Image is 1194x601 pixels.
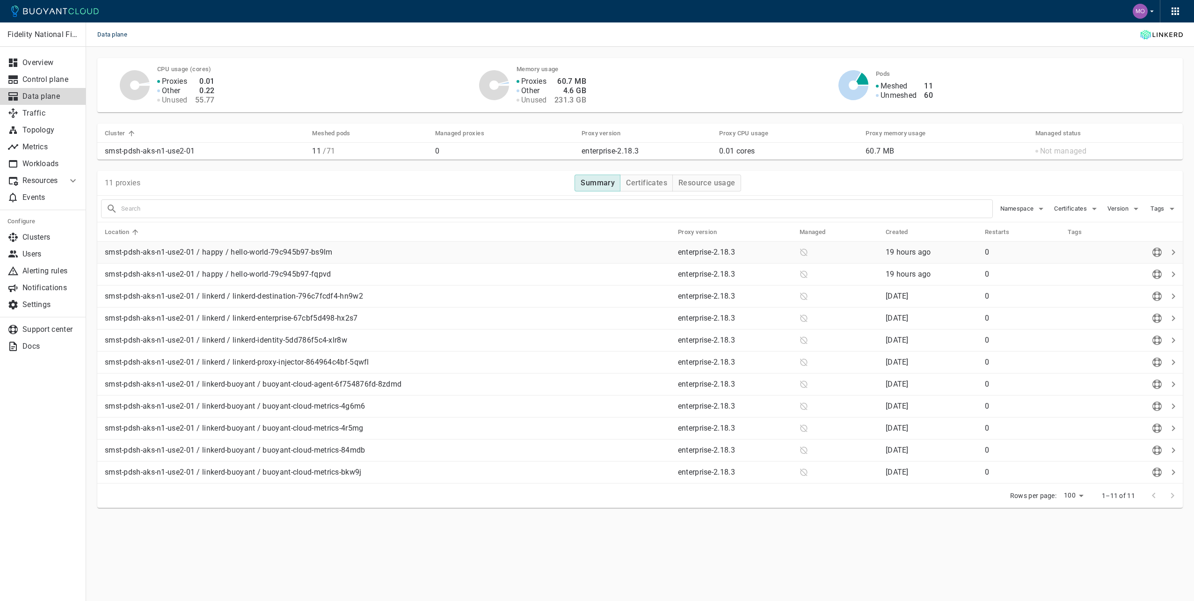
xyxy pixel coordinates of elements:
p: Resources [22,176,60,185]
button: Version [1107,202,1142,216]
h5: Proxy CPU usage [719,130,768,137]
p: enterprise-2.18.3 [678,446,792,455]
span: Proxy version [678,228,729,236]
span: Data plane [97,22,138,47]
p: smst-pdsh-aks-n1-use2-01 / linkerd / linkerd-destination-796c7fcdf4-hn9w2 [105,292,670,301]
p: Unused [162,95,188,105]
span: Proxy CPU usage [719,129,780,138]
p: 0 [985,336,1060,345]
p: Support center [22,325,79,334]
relative-time: [DATE] [886,424,909,432]
p: Traffic [22,109,79,118]
p: Proxies [162,77,187,86]
p: smst-pdsh-aks-n1-use2-01 / linkerd / linkerd-identity-5dd786f5c4-xlr8w [105,336,670,345]
p: enterprise-2.18.3 [678,402,792,411]
p: 11 [312,147,428,156]
h5: Configure [7,218,79,225]
p: 0 [985,358,1060,367]
p: smst-pdsh-aks-n1-use2-01 / happy / hello-world-79c945b97-bs9lm [105,248,670,257]
p: enterprise-2.18.3 [678,292,792,301]
p: enterprise-2.18.3 [678,270,792,279]
button: Tags [1149,202,1179,216]
h4: Certificates [626,178,667,188]
h4: 60.7 MB [554,77,586,86]
p: enterprise-2.18.3 [678,424,792,433]
span: Mon, 08 Sep 2025 15:48:41 EDT / Mon, 08 Sep 2025 19:48:41 UTC [886,248,931,257]
p: enterprise-2.18.3 [678,380,792,389]
h4: 4.6 GB [554,86,586,95]
span: Sat, 06 Sep 2025 01:24:05 EDT / Sat, 06 Sep 2025 05:24:05 UTC [886,446,909,454]
p: smst-pdsh-aks-n1-use2-01 / linkerd-buoyant / buoyant-cloud-agent-6f754876fd-8zdmd [105,380,670,389]
relative-time: 19 hours ago [886,270,931,279]
p: 0 [985,468,1060,477]
p: Docs [22,342,79,351]
p: smst-pdsh-aks-n1-use2-01 [105,147,305,156]
span: Sat, 06 Sep 2025 01:19:59 EDT / Sat, 06 Sep 2025 05:19:59 UTC [886,468,909,476]
span: Version [1107,205,1130,213]
span: Send diagnostics to Buoyant [1150,380,1164,388]
h4: 60 [924,91,933,100]
span: Created [886,228,920,236]
relative-time: [DATE] [886,292,909,300]
p: 0 [985,248,1060,257]
p: enterprise-2.18.3 [678,336,792,345]
p: Rows per page: [1010,491,1056,500]
h5: Proxy version [678,228,717,236]
relative-time: [DATE] [886,468,909,476]
span: Sat, 06 Sep 2025 01:40:01 EDT / Sat, 06 Sep 2025 05:40:01 UTC [886,402,909,410]
span: Sat, 06 Sep 2025 01:24:37 EDT / Sat, 06 Sep 2025 05:24:37 UTC [886,358,909,366]
p: Events [22,193,79,202]
span: Send diagnostics to Buoyant [1150,270,1164,278]
button: Resource usage [672,175,741,191]
p: smst-pdsh-aks-n1-use2-01 / linkerd-buoyant / buoyant-cloud-metrics-84mdb [105,446,670,455]
h4: 55.77 [195,95,215,105]
p: Other [162,86,181,95]
relative-time: [DATE] [886,402,909,410]
span: Send diagnostics to Buoyant [1150,402,1164,410]
img: Mohamed Fouly [1133,4,1148,19]
button: Certificates [1054,202,1100,216]
span: Tags [1068,228,1094,236]
p: 11 proxies [105,178,140,188]
span: Managed status [1035,129,1093,138]
p: Clusters [22,233,79,242]
input: Search [121,202,992,215]
span: Meshed pods [312,129,362,138]
p: Data plane [22,92,79,101]
p: 1–11 of 11 [1102,491,1135,500]
h5: Proxy version [582,130,620,137]
p: enterprise-2.18.3 [678,358,792,367]
button: Summary [575,175,620,191]
p: enterprise-2.18.3 [678,314,792,323]
span: Certificates [1054,205,1089,213]
p: enterprise-2.18.3 [678,468,792,477]
div: 100 [1060,489,1087,502]
span: Proxy memory usage [866,129,938,138]
p: 0 [985,270,1060,279]
relative-time: [DATE] [886,446,909,454]
span: Send diagnostics to Buoyant [1150,336,1164,344]
span: Mon, 08 Sep 2025 15:48:33 EDT / Mon, 08 Sep 2025 19:48:33 UTC [886,270,931,279]
p: smst-pdsh-aks-n1-use2-01 / linkerd / linkerd-proxy-injector-864964c4bf-5qwfl [105,358,670,367]
p: Overview [22,58,79,67]
p: smst-pdsh-aks-n1-use2-01 / linkerd-buoyant / buoyant-cloud-metrics-4r5mg [105,424,670,433]
p: Unused [521,95,547,105]
p: Users [22,249,79,259]
h4: 11 [924,81,933,91]
h5: Meshed pods [312,130,350,137]
p: smst-pdsh-aks-n1-use2-01 / happy / hello-world-79c945b97-fqpvd [105,270,670,279]
p: smst-pdsh-aks-n1-use2-01 / linkerd-buoyant / buoyant-cloud-metrics-4g6m6 [105,402,670,411]
span: Tags [1150,205,1166,213]
span: Sat, 06 Sep 2025 01:28:37 EDT / Sat, 06 Sep 2025 05:28:37 UTC [886,424,909,432]
h5: Restarts [985,228,1009,236]
p: Alerting rules [22,266,79,276]
p: enterprise-2.18.3 [582,147,639,156]
p: Other [521,86,540,95]
p: Proxies [521,77,546,86]
p: Topology [22,125,79,135]
h5: Managed status [1035,130,1081,137]
p: 60.7 MB [866,147,1027,156]
span: Cluster [105,129,138,138]
span: Send diagnostics to Buoyant [1150,424,1164,432]
span: Sat, 06 Sep 2025 01:24:36 EDT / Sat, 06 Sep 2025 05:24:36 UTC [886,336,909,344]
